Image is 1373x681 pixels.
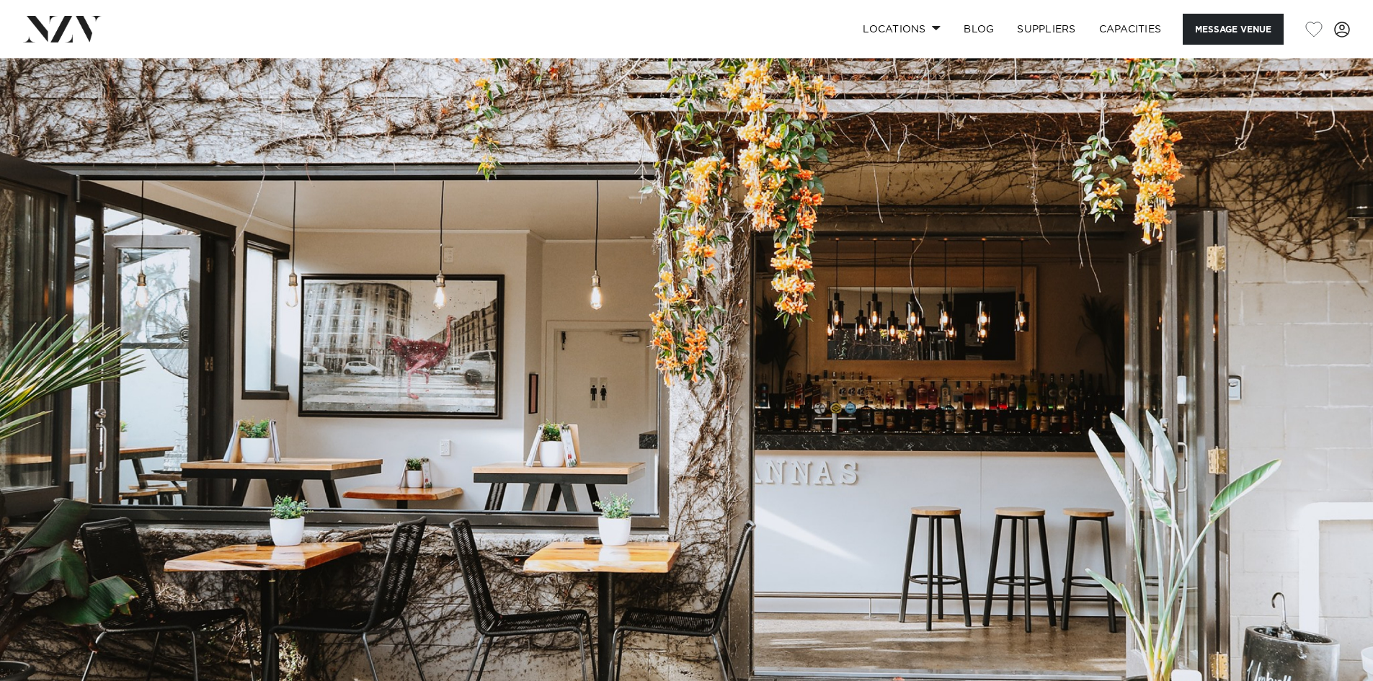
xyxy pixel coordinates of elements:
[952,14,1005,45] a: BLOG
[1088,14,1173,45] a: Capacities
[23,16,102,42] img: nzv-logo.png
[1183,14,1284,45] button: Message Venue
[851,14,952,45] a: Locations
[1005,14,1087,45] a: SUPPLIERS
